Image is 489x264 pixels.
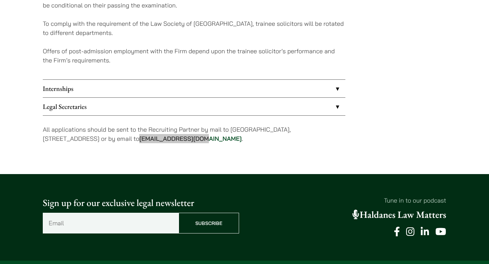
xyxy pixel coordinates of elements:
p: Tune in to our podcast [250,196,446,205]
input: Email [43,213,179,233]
input: Subscribe [179,213,239,233]
a: Legal Secretaries [43,98,345,115]
a: Haldanes Law Matters [352,209,446,221]
p: Offers of post-admission employment with the Firm depend upon the trainee solicitor’s performance... [43,46,345,65]
p: Sign up for our exclusive legal newsletter [43,196,239,210]
p: To comply with the requirement of the Law Society of [GEOGRAPHIC_DATA], trainee solicitors will b... [43,19,345,37]
a: Internships [43,80,345,97]
a: [EMAIL_ADDRESS][DOMAIN_NAME] [139,135,242,143]
p: All applications should be sent to the Recruiting Partner by mail to [GEOGRAPHIC_DATA], [STREET_A... [43,125,345,143]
